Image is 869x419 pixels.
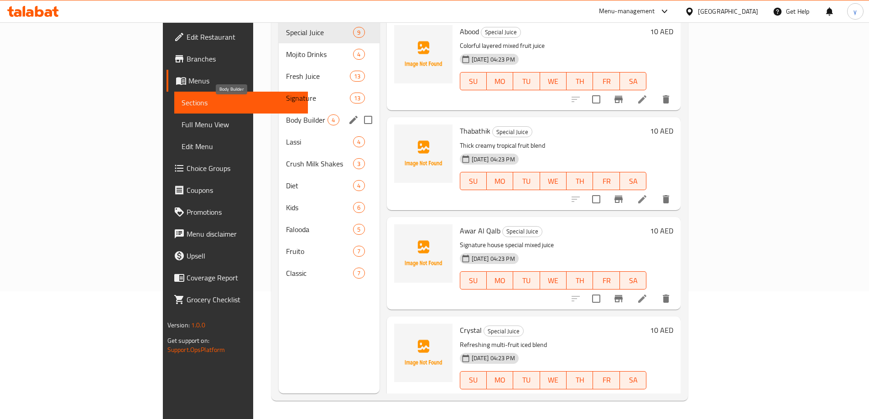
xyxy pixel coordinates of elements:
[460,40,647,52] p: Colorful layered mixed fruit juice
[513,172,540,190] button: TU
[460,339,647,351] p: Refreshing multi-fruit iced blend
[597,274,616,287] span: FR
[279,218,379,240] div: Falooda5
[517,175,536,188] span: TU
[464,274,483,287] span: SU
[167,70,308,92] a: Menus
[279,197,379,218] div: Kids6
[394,324,453,382] img: Crystal
[513,371,540,389] button: TU
[540,72,567,90] button: WE
[620,172,646,190] button: SA
[353,158,364,169] div: items
[597,75,616,88] span: FR
[354,160,364,168] span: 3
[655,288,677,310] button: delete
[354,138,364,146] span: 4
[279,131,379,153] div: Lassi4
[460,371,487,389] button: SU
[637,94,648,105] a: Edit menu item
[286,158,353,169] span: Crush Milk Shakes
[279,153,379,175] div: Crush Milk Shakes3
[650,25,673,38] h6: 10 AED
[650,224,673,237] h6: 10 AED
[187,250,301,261] span: Upsell
[187,272,301,283] span: Coverage Report
[637,293,648,304] a: Edit menu item
[354,269,364,278] span: 7
[481,27,520,37] span: Special Juice
[174,135,308,157] a: Edit Menu
[167,344,225,356] a: Support.OpsPlatform
[286,93,350,103] span: Signature
[567,172,593,190] button: TH
[540,271,567,290] button: WE
[354,50,364,59] span: 4
[174,92,308,114] a: Sections
[544,373,563,387] span: WE
[460,224,500,238] span: Awar Al Qalb
[468,55,519,64] span: [DATE] 04:23 PM
[544,75,563,88] span: WE
[517,75,536,88] span: TU
[286,246,353,257] span: Fruito
[286,268,353,279] span: Classic
[513,72,540,90] button: TU
[460,124,490,138] span: Thabathik
[174,114,308,135] a: Full Menu View
[279,262,379,284] div: Classic7
[460,140,647,151] p: Thick creamy tropical fruit blend
[328,114,339,125] div: items
[490,373,510,387] span: MO
[593,72,619,90] button: FR
[286,27,353,38] span: Special Juice
[279,109,379,131] div: Body Builder4edit
[608,388,630,409] button: Branch-specific-item
[167,289,308,310] a: Grocery Checklist
[570,373,589,387] span: TH
[167,179,308,201] a: Coupons
[570,274,589,287] span: TH
[350,71,364,82] div: items
[286,180,353,191] span: Diet
[620,72,646,90] button: SA
[468,155,519,164] span: [DATE] 04:23 PM
[187,228,301,239] span: Menu disclaimer
[597,175,616,188] span: FR
[624,75,643,88] span: SA
[460,239,647,251] p: Signature house special mixed juice
[655,188,677,210] button: delete
[460,172,487,190] button: SU
[354,203,364,212] span: 6
[460,72,487,90] button: SU
[394,25,453,83] img: Abood
[187,294,301,305] span: Grocery Checklist
[187,207,301,217] span: Promotions
[353,27,364,38] div: items
[464,175,483,188] span: SU
[587,90,606,109] span: Select to update
[167,335,209,347] span: Get support on:
[279,18,379,288] nav: Menu sections
[655,88,677,110] button: delete
[517,373,536,387] span: TU
[492,126,532,137] div: Special Juice
[624,175,643,188] span: SA
[394,124,453,183] img: Thabathik
[187,163,301,174] span: Choice Groups
[182,97,301,108] span: Sections
[650,324,673,336] h6: 10 AED
[286,49,353,60] span: Mojito Drinks
[620,271,646,290] button: SA
[353,180,364,191] div: items
[354,247,364,256] span: 7
[279,175,379,197] div: Diet4
[353,268,364,279] div: items
[464,373,483,387] span: SU
[347,113,360,127] button: edit
[503,226,542,237] span: Special Juice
